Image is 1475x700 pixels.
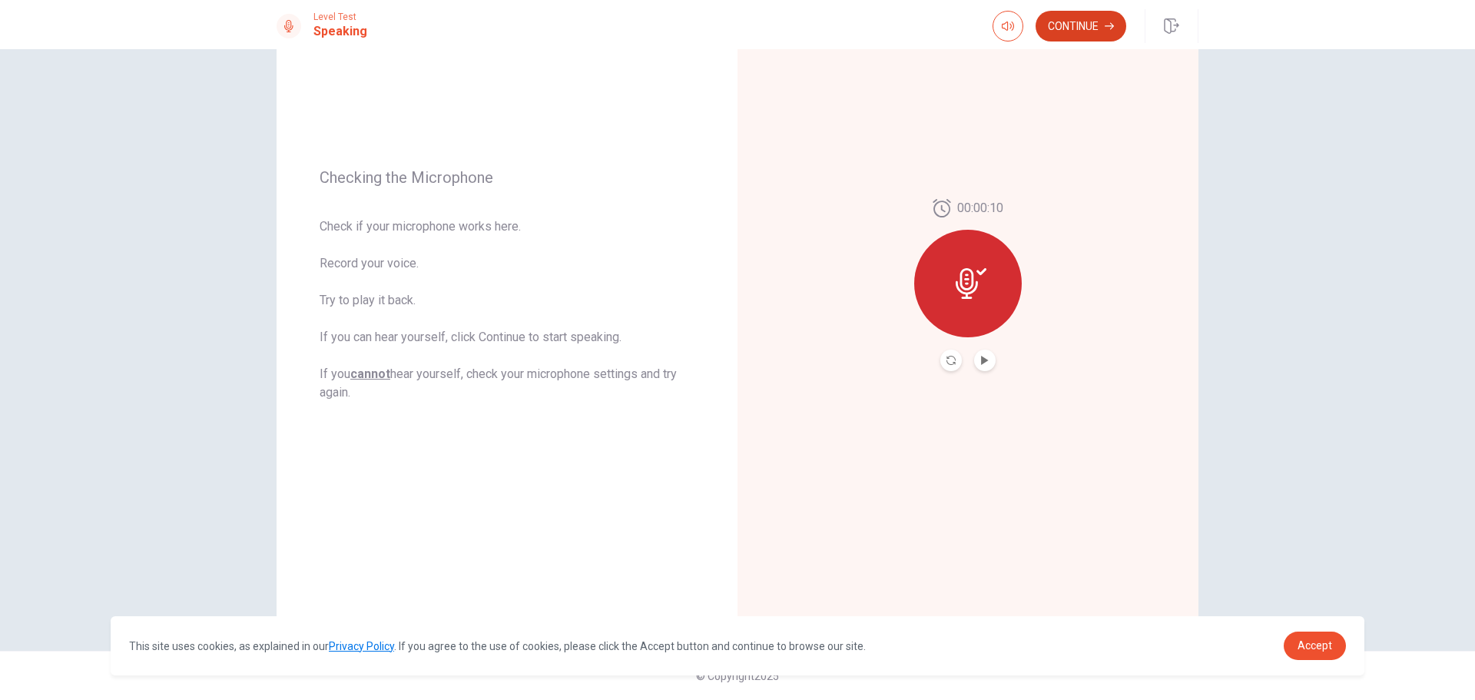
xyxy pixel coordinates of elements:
[1284,632,1346,660] a: dismiss cookie message
[974,350,996,371] button: Play Audio
[313,22,367,41] h1: Speaking
[1298,639,1332,652] span: Accept
[129,640,866,652] span: This site uses cookies, as explained in our . If you agree to the use of cookies, please click th...
[111,616,1364,675] div: cookieconsent
[329,640,394,652] a: Privacy Policy
[313,12,367,22] span: Level Test
[940,350,962,371] button: Record Again
[696,670,779,682] span: © Copyright 2025
[350,367,390,381] u: cannot
[320,168,694,187] span: Checking the Microphone
[1036,11,1126,41] button: Continue
[957,199,1003,217] span: 00:00:10
[320,217,694,402] span: Check if your microphone works here. Record your voice. Try to play it back. If you can hear your...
